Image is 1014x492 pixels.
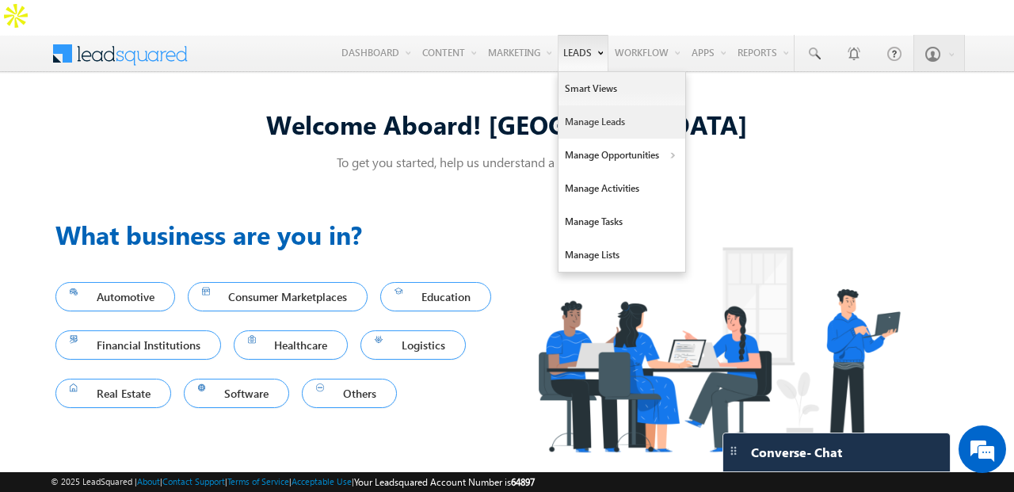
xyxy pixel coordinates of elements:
[51,475,535,490] span: © 2025 LeadSquared | | | | |
[558,139,685,172] a: Manage Opportunities
[558,72,685,105] a: Smart Views
[248,334,334,356] span: Healthcare
[162,476,225,486] a: Contact Support
[316,383,383,404] span: Others
[482,35,557,70] a: Marketing
[55,215,507,254] h3: What business are you in?
[558,205,685,238] a: Manage Tasks
[507,215,930,484] img: Industry.png
[227,476,289,486] a: Terms of Service
[558,35,608,71] a: Leads
[395,286,477,307] span: Education
[55,154,959,170] p: To get you started, help us understand a few things about you!
[292,476,352,486] a: Acceptable Use
[732,35,794,70] a: Reports
[727,444,740,457] img: carter-drag
[417,35,482,70] a: Content
[70,334,207,356] span: Financial Institutions
[70,286,161,307] span: Automotive
[511,476,535,488] span: 64897
[751,445,842,460] span: Converse - Chat
[198,383,276,404] span: Software
[686,35,731,70] a: Apps
[336,35,416,70] a: Dashboard
[609,35,685,70] a: Workflow
[55,107,959,141] div: Welcome Aboard! [GEOGRAPHIC_DATA]
[558,172,685,205] a: Manage Activities
[70,383,157,404] span: Real Estate
[375,334,452,356] span: Logistics
[354,476,535,488] span: Your Leadsquared Account Number is
[137,476,160,486] a: About
[558,238,685,272] a: Manage Lists
[202,286,354,307] span: Consumer Marketplaces
[558,105,685,139] a: Manage Leads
